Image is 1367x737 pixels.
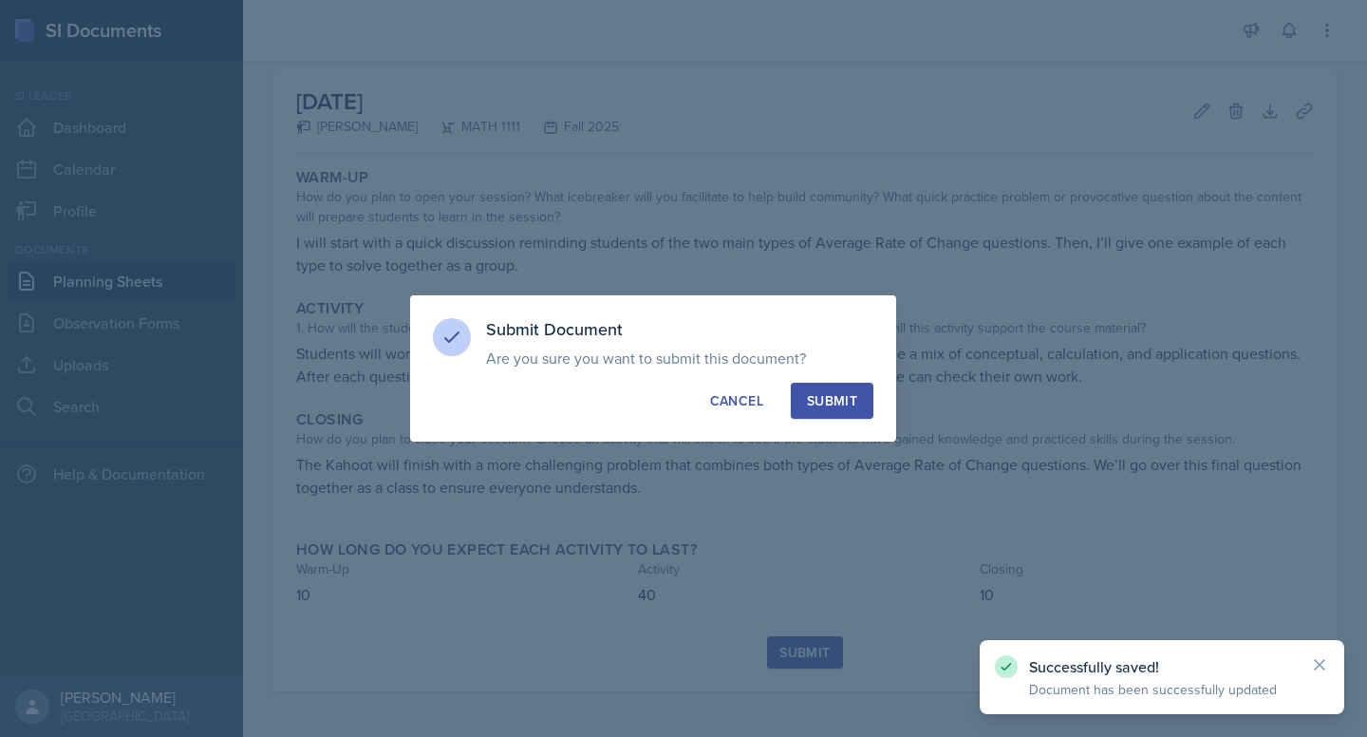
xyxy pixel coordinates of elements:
p: Are you sure you want to submit this document? [486,349,873,368]
p: Successfully saved! [1029,657,1295,676]
p: Document has been successfully updated [1029,680,1295,699]
div: Cancel [710,391,763,410]
div: Submit [807,391,857,410]
button: Submit [791,383,873,419]
button: Cancel [694,383,779,419]
h3: Submit Document [486,318,873,341]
